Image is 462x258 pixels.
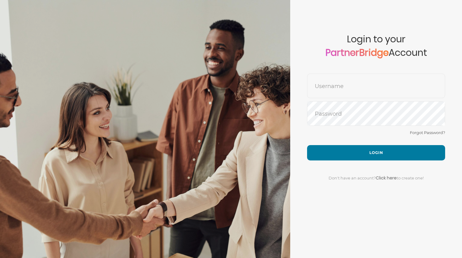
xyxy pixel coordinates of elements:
[329,175,424,180] span: Don't have an account? to create one!
[307,34,445,74] span: Login to your Account
[307,145,445,160] button: Login
[325,46,389,59] a: PartnerBridge
[410,130,445,135] a: Forgot Password?
[376,175,397,181] a: Click here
